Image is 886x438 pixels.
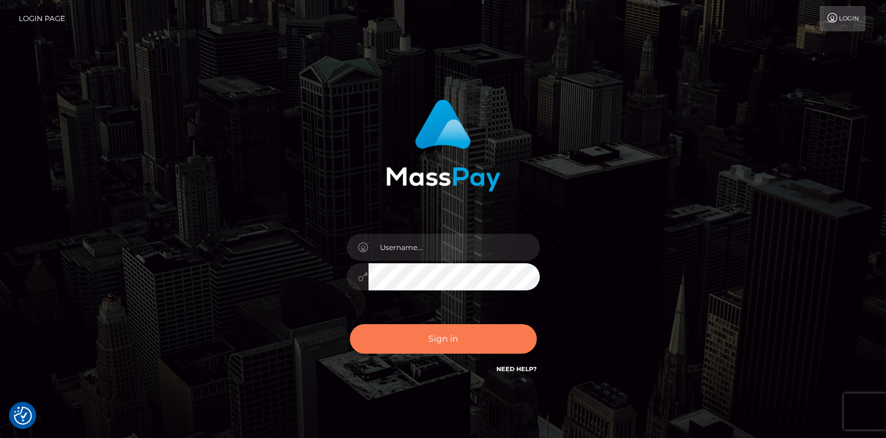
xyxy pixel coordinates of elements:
input: Username... [369,234,540,261]
a: Login Page [19,6,65,31]
a: Login [820,6,865,31]
img: MassPay Login [386,99,501,192]
button: Sign in [350,324,537,354]
a: Need Help? [496,365,537,373]
button: Consent Preferences [14,407,32,425]
img: Revisit consent button [14,407,32,425]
